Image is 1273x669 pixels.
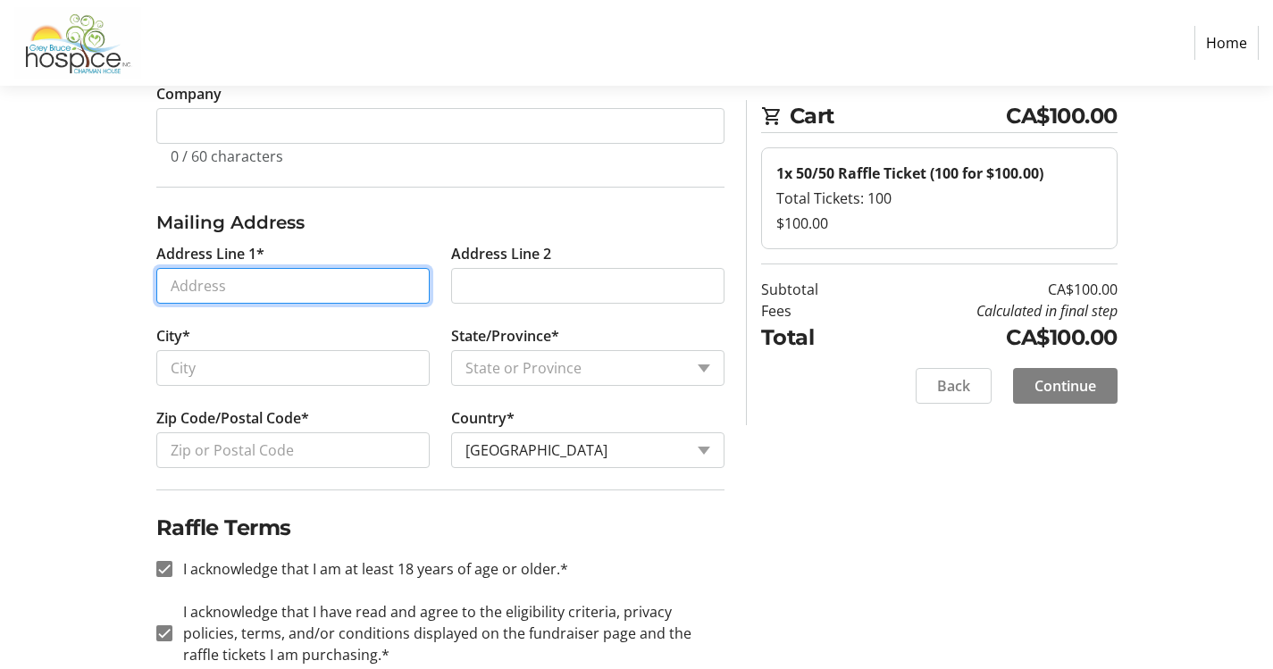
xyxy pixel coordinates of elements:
label: I acknowledge that I have read and agree to the eligibility criteria, privacy policies, terms, an... [172,601,724,665]
td: Calculated in final step [864,300,1118,322]
label: City* [156,325,190,347]
label: State/Province* [451,325,559,347]
span: Continue [1034,375,1096,397]
strong: 1x 50/50 Raffle Ticket (100 for $100.00) [776,163,1043,183]
button: Continue [1013,368,1118,404]
h2: Raffle Terms [156,512,724,544]
td: CA$100.00 [864,322,1118,354]
td: Fees [761,300,864,322]
h3: Mailing Address [156,209,724,236]
label: Company [156,83,222,105]
span: CA$100.00 [1006,100,1118,132]
a: Home [1194,26,1259,60]
button: Back [916,368,992,404]
td: CA$100.00 [864,279,1118,300]
label: Address Line 2 [451,243,551,264]
div: $100.00 [776,213,1102,234]
label: I acknowledge that I am at least 18 years of age or older.* [172,558,568,580]
label: Zip Code/Postal Code* [156,407,309,429]
input: City [156,350,430,386]
label: Address Line 1* [156,243,264,264]
div: Total Tickets: 100 [776,188,1102,209]
label: Country* [451,407,515,429]
input: Address [156,268,430,304]
span: Back [937,375,970,397]
span: Cart [790,100,1007,132]
tr-character-limit: 0 / 60 characters [171,146,283,166]
input: Zip or Postal Code [156,432,430,468]
img: Grey Bruce Hospice's Logo [14,7,141,79]
td: Total [761,322,864,354]
td: Subtotal [761,279,864,300]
